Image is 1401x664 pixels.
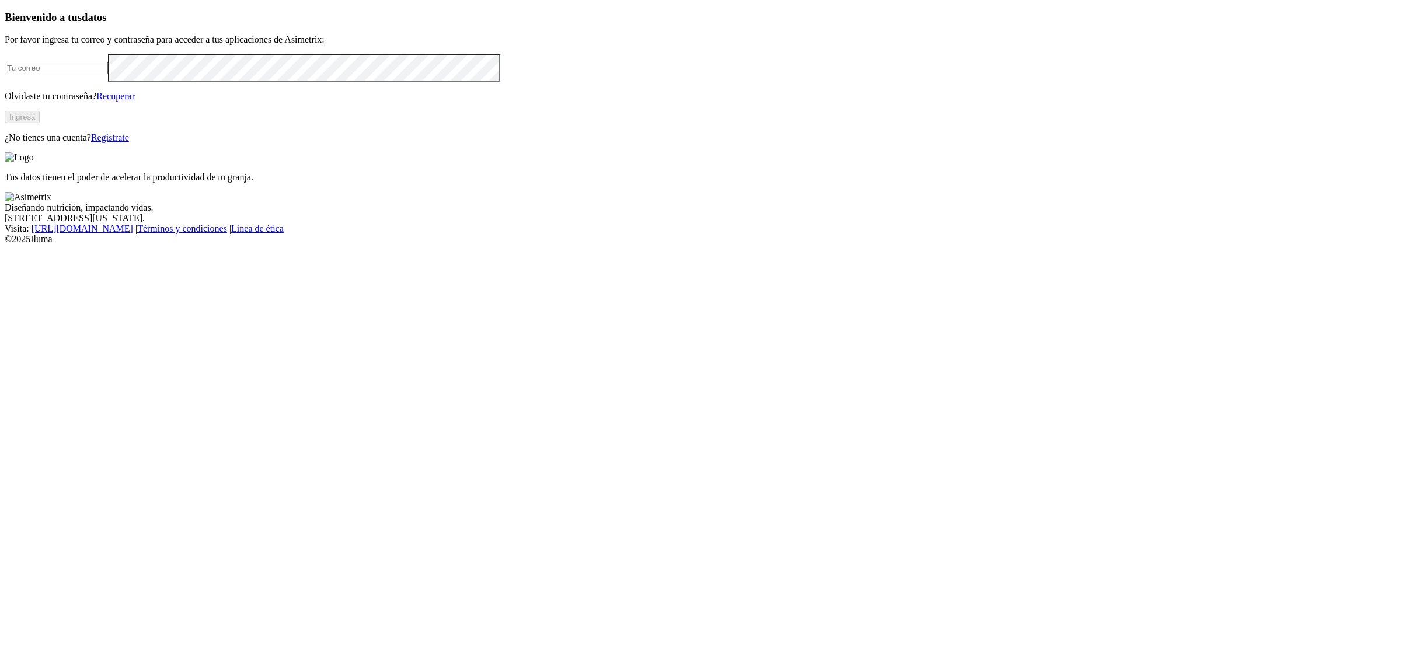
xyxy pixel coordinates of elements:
[5,152,34,163] img: Logo
[137,223,227,233] a: Términos y condiciones
[5,202,1396,213] div: Diseñando nutrición, impactando vidas.
[5,172,1396,183] p: Tus datos tienen el poder de acelerar la productividad de tu granja.
[5,234,1396,244] div: © 2025 Iluma
[5,192,51,202] img: Asimetrix
[5,132,1396,143] p: ¿No tienes una cuenta?
[5,223,1396,234] div: Visita : | |
[82,11,107,23] span: datos
[231,223,284,233] a: Línea de ética
[32,223,133,233] a: [URL][DOMAIN_NAME]
[5,91,1396,102] p: Olvidaste tu contraseña?
[5,11,1396,24] h3: Bienvenido a tus
[5,62,108,74] input: Tu correo
[5,213,1396,223] div: [STREET_ADDRESS][US_STATE].
[96,91,135,101] a: Recuperar
[91,132,129,142] a: Regístrate
[5,34,1396,45] p: Por favor ingresa tu correo y contraseña para acceder a tus aplicaciones de Asimetrix:
[5,111,40,123] button: Ingresa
